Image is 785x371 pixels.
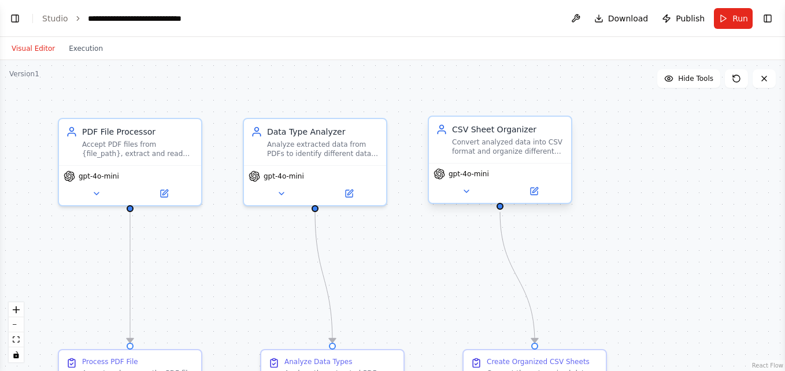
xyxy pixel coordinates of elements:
[309,212,338,343] g: Edge from 8fb87a4d-af6b-4ad2-894f-4004e982a2e8 to e81df50c-0648-4cce-891b-1a204909453e
[9,332,24,347] button: fit view
[657,8,709,29] button: Publish
[428,118,572,206] div: CSV Sheet OrganizerConvert analyzed data into CSV format and organize different data types into s...
[42,13,213,24] nav: breadcrumb
[714,8,753,29] button: Run
[9,302,24,317] button: zoom in
[590,8,653,29] button: Download
[267,140,379,158] div: Analyze extracted data from PDFs to identify different data types, categories, and patterns. Clas...
[5,42,62,55] button: Visual Editor
[131,187,197,201] button: Open in side panel
[284,357,352,366] div: Analyze Data Types
[501,184,566,198] button: Open in side panel
[657,69,720,88] button: Hide Tools
[449,169,489,179] span: gpt-4o-mini
[9,302,24,362] div: React Flow controls
[267,126,379,138] div: Data Type Analyzer
[62,42,110,55] button: Execution
[79,172,119,181] span: gpt-4o-mini
[494,212,540,343] g: Edge from 1766adb4-4be2-4637-b691-8df6e290cc48 to d3553a45-e889-4cd4-994c-8324e55cf82e
[42,14,68,23] a: Studio
[678,74,713,83] span: Hide Tools
[316,187,382,201] button: Open in side panel
[752,362,783,369] a: React Flow attribution
[9,347,24,362] button: toggle interactivity
[58,118,202,206] div: PDF File ProcessorAccept PDF files from {file_path}, extract and read content from PDF documents,...
[487,357,590,366] div: Create Organized CSV Sheets
[760,10,776,27] button: Show right sidebar
[732,13,748,24] span: Run
[452,138,564,156] div: Convert analyzed data into CSV format and organize different data types into separate sheets or f...
[264,172,304,181] span: gpt-4o-mini
[452,124,564,135] div: CSV Sheet Organizer
[82,357,138,366] div: Process PDF File
[608,13,649,24] span: Download
[243,118,387,206] div: Data Type AnalyzerAnalyze extracted data from PDFs to identify different data types, categories, ...
[82,126,194,138] div: PDF File Processor
[124,212,136,343] g: Edge from d4c04956-245c-475e-9816-7df303e4d38d to 804c35e5-c9de-4155-8717-2b3aee2f1570
[7,10,23,27] button: Show left sidebar
[82,140,194,158] div: Accept PDF files from {file_path}, extract and read content from PDF documents, and prepare the d...
[676,13,705,24] span: Publish
[9,69,39,79] div: Version 1
[9,317,24,332] button: zoom out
